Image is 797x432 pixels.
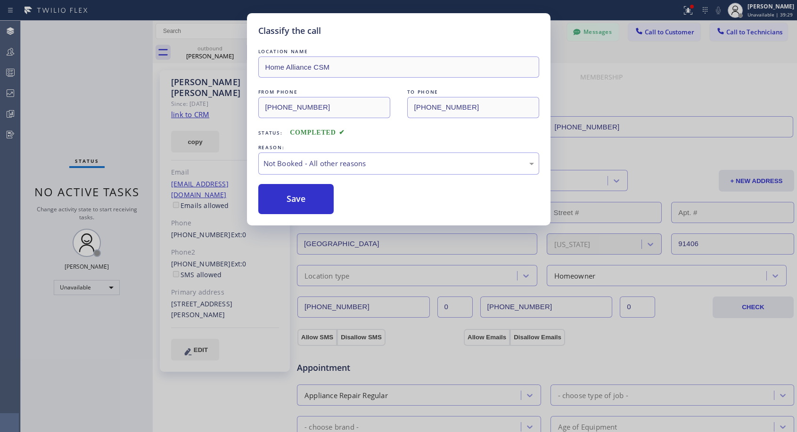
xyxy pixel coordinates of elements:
input: From phone [258,97,390,118]
div: REASON: [258,143,539,152]
span: COMPLETED [290,129,345,136]
h5: Classify the call [258,24,321,37]
div: FROM PHONE [258,87,390,97]
input: To phone [407,97,539,118]
span: Status: [258,129,283,136]
div: TO PHONE [407,87,539,97]
div: LOCATION NAME [258,47,539,56]
button: Save [258,184,334,214]
div: Not Booked - All other reasons [263,158,534,169]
